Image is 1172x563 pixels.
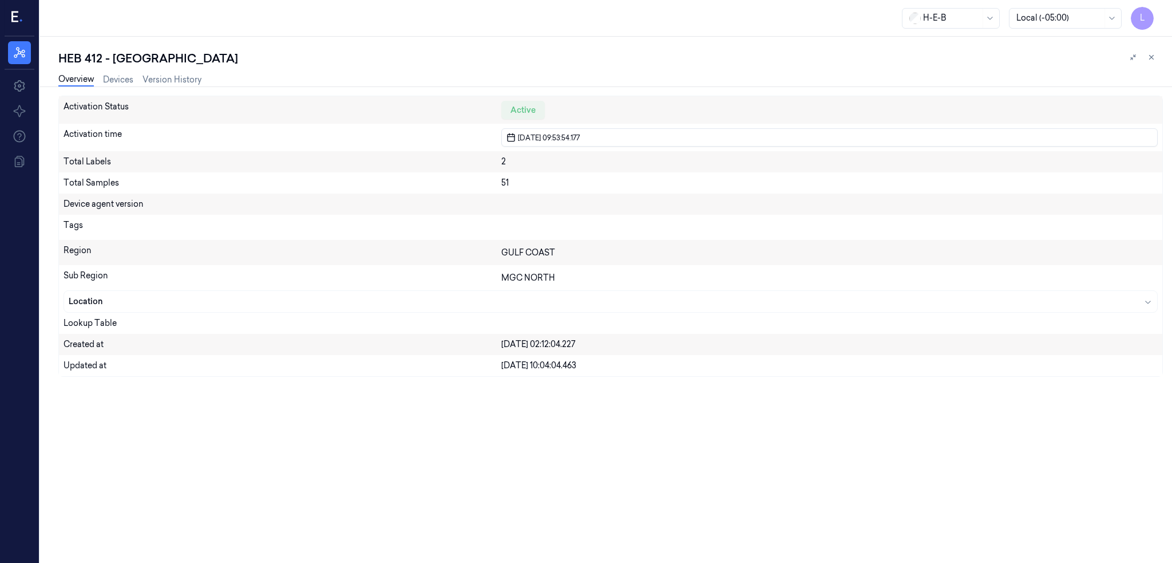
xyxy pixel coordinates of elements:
[64,317,1158,329] div: Lookup Table
[64,245,501,261] div: Region
[501,101,545,119] div: Active
[501,156,1158,168] div: 2
[501,360,1158,372] div: [DATE] 10:04:04.463
[516,132,580,143] span: [DATE] 09:53:54.177
[58,50,238,66] div: HEB 412 - [GEOGRAPHIC_DATA]
[64,219,501,235] div: Tags
[64,198,501,210] div: Device agent version
[64,156,501,168] div: Total Labels
[64,101,501,119] div: Activation Status
[142,74,201,86] a: Version History
[1131,7,1154,30] button: L
[103,74,133,86] a: Devices
[69,296,502,308] div: Location
[64,291,1157,312] button: Location
[501,338,1158,351] div: [DATE] 02:12:04.227
[64,177,501,189] div: Total Samples
[64,360,501,372] div: Updated at
[64,270,501,286] div: Sub Region
[64,338,501,351] div: Created at
[64,128,501,147] div: Activation time
[501,177,1158,189] div: 51
[501,128,1158,147] button: [DATE] 09:53:54.177
[58,73,94,86] a: Overview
